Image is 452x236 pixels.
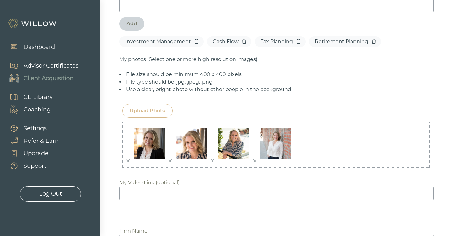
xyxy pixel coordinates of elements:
img: Willow [8,18,58,28]
li: File type should be .jpg, .jpeg, .png [119,78,433,86]
div: Investment Management [124,38,191,45]
img: Uploaded Image [215,125,252,162]
div: Client Acquisition [24,74,73,83]
div: Refer & Earn [24,137,59,145]
a: Upgrade [3,147,59,160]
span: delete [296,39,301,44]
div: Support [24,162,46,170]
div: Upgrade [24,149,48,158]
a: CE Library [3,91,53,103]
div: My Video Link (optional) [119,179,180,187]
a: Advisor Certificates [3,59,78,72]
div: Dashboard [24,43,55,51]
div: Firm Name [119,227,148,235]
span: delete [194,39,199,44]
div: CE Library [24,93,53,101]
div: Add [126,20,137,28]
a: Refer & Earn [3,135,59,147]
li: File size should be minimum 400 x 400 pixels [119,71,433,78]
span: close [126,159,131,163]
div: Coaching [24,105,51,114]
span: close [210,159,215,163]
div: Cash Flow [212,38,239,45]
span: delete [242,39,247,44]
div: Advisor Certificates [24,62,78,70]
img: Uploaded Image [257,125,294,162]
span: close [252,159,257,163]
a: Dashboard [3,41,55,53]
span: delete [371,39,376,44]
li: Use a clear, bright photo without other people in the background [119,86,433,93]
img: Uploaded Image [173,125,210,162]
div: Upload Photo [130,107,165,115]
span: close [168,159,173,163]
img: Uploaded Image [131,125,168,162]
a: Coaching [3,103,53,116]
div: My photos (Select one or more high resolution images) [119,56,433,63]
div: Log Out [39,190,62,198]
div: Retirement Planning [314,38,368,45]
div: Settings [24,124,47,133]
a: Settings [3,122,59,135]
a: Client Acquisition [3,72,78,85]
div: Tax Planning [259,38,293,45]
